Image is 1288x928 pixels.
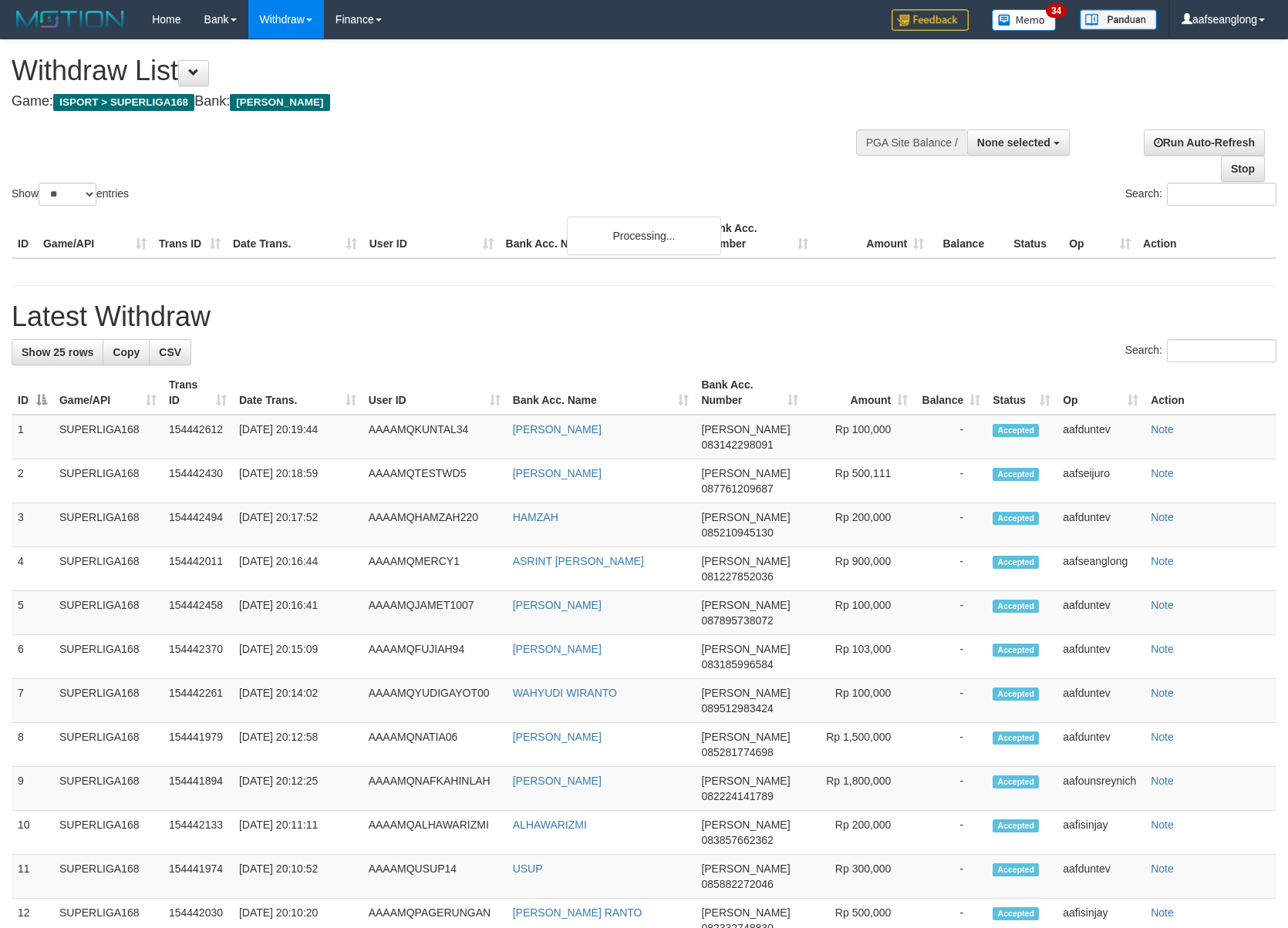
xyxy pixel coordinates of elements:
[53,591,163,635] td: SUPERLIGA168
[227,214,363,258] th: Date Trans.
[12,503,53,547] td: 3
[804,371,914,415] th: Amount: activate to sort column ascending
[930,214,1007,258] th: Balance
[513,731,602,743] a: [PERSON_NAME]
[12,723,53,767] td: 8
[233,591,362,635] td: [DATE] 20:16:41
[12,55,843,86] h1: Withdraw List
[513,687,617,699] a: WAHYUDI WIRANTO
[233,855,362,899] td: [DATE] 20:10:52
[1046,4,1067,18] span: 34
[163,723,233,767] td: 154441979
[53,767,163,811] td: SUPERLIGA168
[993,468,1039,481] span: Accepted
[695,371,804,415] th: Bank Acc. Number: activate to sort column ascending
[1057,591,1145,635] td: aafduntev
[1151,643,1174,655] a: Note
[1221,156,1265,182] a: Stop
[1151,775,1174,787] a: Note
[1057,547,1145,591] td: aafseanglong
[914,855,986,899] td: -
[53,94,194,111] span: ISPORT > SUPERLIGA168
[804,547,914,591] td: Rp 900,000
[500,214,700,258] th: Bank Acc. Name
[513,775,602,787] a: [PERSON_NAME]
[513,467,602,479] a: [PERSON_NAME]
[914,811,986,855] td: -
[513,555,644,567] a: ASRINT [PERSON_NAME]
[37,214,153,258] th: Game/API
[814,214,930,258] th: Amount
[12,679,53,723] td: 7
[1167,183,1276,206] input: Search:
[12,767,53,811] td: 9
[230,94,329,111] span: [PERSON_NAME]
[163,811,233,855] td: 154442133
[699,214,814,258] th: Bank Acc. Number
[513,511,558,523] a: HAMZAH
[914,679,986,723] td: -
[163,855,233,899] td: 154441974
[1151,423,1174,435] a: Note
[12,635,53,679] td: 6
[513,423,602,435] a: [PERSON_NAME]
[804,591,914,635] td: Rp 100,000
[1057,415,1145,459] td: aafduntev
[362,459,507,503] td: AAAAMQTESTWD5
[163,547,233,591] td: 154442011
[1057,635,1145,679] td: aafduntev
[1007,214,1063,258] th: Status
[1125,339,1276,362] label: Search:
[233,415,362,459] td: [DATE] 20:19:44
[233,811,362,855] td: [DATE] 20:11:11
[163,679,233,723] td: 154442261
[233,635,362,679] td: [DATE] 20:15:09
[701,599,790,611] span: [PERSON_NAME]
[804,415,914,459] td: Rp 100,000
[513,819,587,831] a: ALHAWARIZMI
[53,415,163,459] td: SUPERLIGA168
[362,547,507,591] td: AAAAMQMERCY1
[701,467,790,479] span: [PERSON_NAME]
[362,855,507,899] td: AAAAMQUSUP14
[12,415,53,459] td: 1
[12,547,53,591] td: 4
[701,687,790,699] span: [PERSON_NAME]
[12,214,37,258] th: ID
[22,346,93,358] span: Show 25 rows
[12,183,129,206] label: Show entries
[701,526,773,539] span: Copy 085210945130 to clipboard
[701,731,790,743] span: [PERSON_NAME]
[993,819,1039,832] span: Accepted
[362,415,507,459] td: AAAAMQKUNTAL34
[12,811,53,855] td: 10
[233,723,362,767] td: [DATE] 20:12:58
[993,775,1039,788] span: Accepted
[1057,503,1145,547] td: aafduntev
[233,547,362,591] td: [DATE] 20:16:44
[701,423,790,435] span: [PERSON_NAME]
[362,679,507,723] td: AAAAMQYUDIGAYOT00
[53,679,163,723] td: SUPERLIGA168
[804,635,914,679] td: Rp 103,000
[53,855,163,899] td: SUPERLIGA168
[159,346,181,358] span: CSV
[53,459,163,503] td: SUPERLIGA168
[914,547,986,591] td: -
[1137,214,1276,258] th: Action
[12,855,53,899] td: 11
[513,906,642,919] a: [PERSON_NAME] RANTO
[1144,129,1265,156] a: Run Auto-Refresh
[233,371,362,415] th: Date Trans.: activate to sort column ascending
[914,723,986,767] td: -
[1080,9,1157,30] img: panduan.png
[1151,467,1174,479] a: Note
[701,570,773,583] span: Copy 081227852036 to clipboard
[701,614,773,627] span: Copy 087895738072 to clipboard
[993,424,1039,437] span: Accepted
[1151,687,1174,699] a: Note
[914,503,986,547] td: -
[53,811,163,855] td: SUPERLIGA168
[914,591,986,635] td: -
[1057,459,1145,503] td: aafseijuro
